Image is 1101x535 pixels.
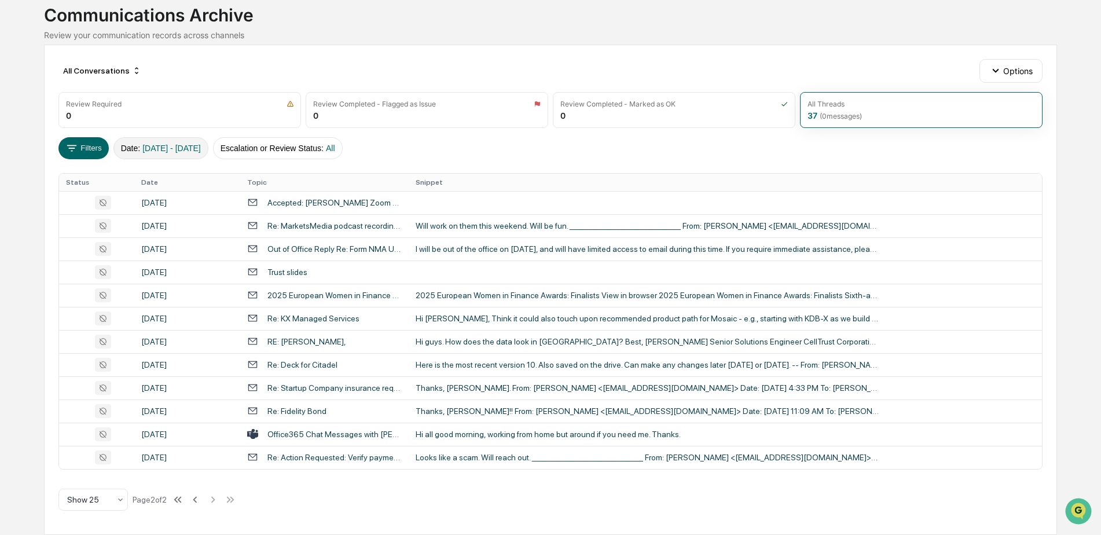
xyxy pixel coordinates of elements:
div: 🖐️ [12,147,21,156]
div: Re: MarketsMedia podcast recording [DATE] [267,221,402,230]
button: Escalation or Review Status:All [213,137,343,159]
div: Re: Startup Company insurance requirements [267,383,402,393]
div: Thanks, [PERSON_NAME]. From: [PERSON_NAME] <[EMAIL_ADDRESS][DOMAIN_NAME]> Date: [DATE] 4:33 PM To... [416,383,879,393]
div: Review Completed - Flagged as Issue [313,100,436,108]
div: Start new chat [39,89,190,100]
img: icon [287,100,294,108]
th: Topic [240,174,409,191]
div: Review Required [66,100,122,108]
div: Accepted: [PERSON_NAME] Zoom Meeting [267,198,402,207]
div: [DATE] [141,198,233,207]
div: Hi all good morning, working from home but around if you need me. Thanks. [416,430,879,439]
th: Date [134,174,240,191]
div: Re: Fidelity Bond [267,406,326,416]
span: Attestations [96,146,144,157]
div: 0 [560,111,566,120]
div: Office365 Chat Messages with [PERSON_NAME], Vishal Punjabi, [PERSON_NAME], [PERSON_NAME] on [DATE] [267,430,402,439]
img: icon [534,100,541,108]
div: [DATE] [141,406,233,416]
div: Looks like a scam. Will reach out. ________________________________ From: [PERSON_NAME] <[EMAIL_A... [416,453,879,462]
div: 0 [313,111,318,120]
div: Page 2 of 2 [133,495,167,504]
button: Start new chat [197,92,211,106]
p: How can we help? [12,24,211,43]
span: [DATE] - [DATE] [142,144,201,153]
div: Re: KX Managed Services [267,314,359,323]
a: 🗄️Attestations [79,141,148,162]
div: Hi guys. How does the data look in [GEOGRAPHIC_DATA]? Best, [PERSON_NAME] Senior Solutions Engine... [416,337,879,346]
a: 🔎Data Lookup [7,163,78,184]
div: We're available if you need us! [39,100,146,109]
button: Filters [58,137,109,159]
div: Re: Deck for Citadel [267,360,337,369]
div: I will be out of the office on [DATE], and will have limited access to email during this time. If... [416,244,879,254]
div: 2025 European Women in Finance Awards: Finalists View in browser 2025 European Women in Finance A... [416,291,879,300]
div: Out of Office Reply Re: Form NMA Updates [267,244,402,254]
div: 0 [66,111,71,120]
div: All Conversations [58,61,146,80]
div: [DATE] [141,244,233,254]
iframe: Open customer support [1064,497,1095,528]
div: RE: [PERSON_NAME], [267,337,346,346]
div: [DATE] [141,430,233,439]
a: 🖐️Preclearance [7,141,79,162]
div: Hi [PERSON_NAME], Think it could also touch upon recommended product path for Mosaic - e.g., star... [416,314,879,323]
span: Pylon [115,196,140,205]
div: 37 [808,111,862,120]
div: Review your communication records across channels [44,30,1057,40]
div: Will work on them this weekend. Will be fun. ________________________________ From: [PERSON_NAME]... [416,221,879,230]
div: Re: Action Requested: Verify payment method for your upcoming Carta renewal [267,453,402,462]
img: icon [781,100,788,108]
div: [DATE] [141,360,233,369]
div: 2025 European Women in Finance Awards: Finalists [267,291,402,300]
div: 🔎 [12,169,21,178]
span: ( 0 messages) [820,112,862,120]
div: [DATE] [141,383,233,393]
th: Snippet [409,174,1042,191]
img: 1746055101610-c473b297-6a78-478c-a979-82029cc54cd1 [12,89,32,109]
a: Powered byPylon [82,196,140,205]
div: Here is the most recent version 10. Also saved on the drive. Can make any changes later [DATE] or... [416,360,879,369]
div: 🗄️ [84,147,93,156]
span: Data Lookup [23,168,73,179]
div: All Threads [808,100,845,108]
th: Status [59,174,134,191]
div: Thanks, [PERSON_NAME]!! From: [PERSON_NAME] <[EMAIL_ADDRESS][DOMAIN_NAME]> Date: [DATE] 11:09 AM ... [416,406,879,416]
div: [DATE] [141,337,233,346]
div: [DATE] [141,314,233,323]
div: [DATE] [141,291,233,300]
button: Options [979,59,1043,82]
button: Date:[DATE] - [DATE] [113,137,208,159]
div: Review Completed - Marked as OK [560,100,676,108]
div: [DATE] [141,267,233,277]
div: Trust slides [267,267,307,277]
div: [DATE] [141,453,233,462]
div: [DATE] [141,221,233,230]
span: All [326,144,335,153]
span: Preclearance [23,146,75,157]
